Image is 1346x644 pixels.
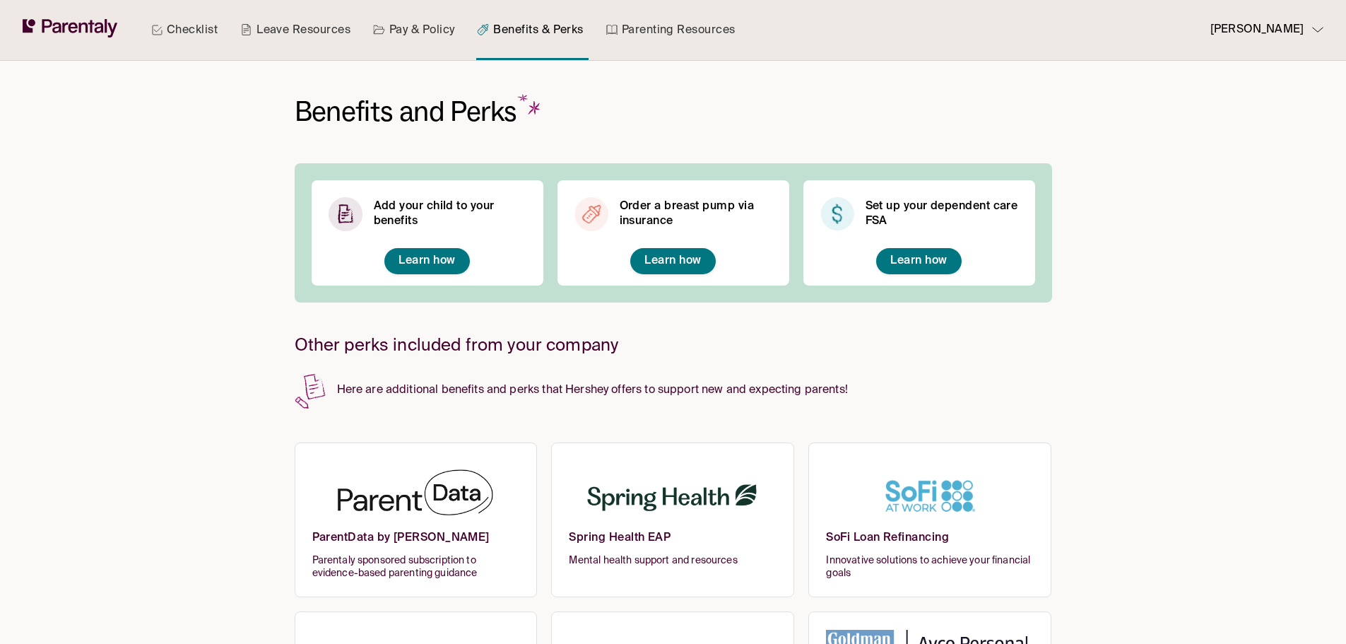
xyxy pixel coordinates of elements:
[890,255,947,267] span: Learn how
[866,199,1018,229] h6: Set up your dependent care FSA
[374,199,526,229] h6: Add your child to your benefits
[295,443,538,597] a: ParentData by [PERSON_NAME]Parentaly sponsored subscription to evidence-based parenting guidance
[551,443,794,597] a: Spring Health EAPMental health support and resources
[826,531,1034,554] h6: SoFi Loan Refinancing
[399,255,455,267] span: Learn how
[826,554,1034,580] span: Innovative solutions to achieve your financial goals
[295,373,1052,400] p: Here are additional benefits and perks that Hershey offers to support new and expecting parents!
[569,531,777,554] h6: Spring Health EAP
[312,554,520,580] span: Parentaly sponsored subscription to evidence-based parenting guidance
[399,254,455,269] a: Learn how
[630,248,715,274] button: Learn how
[644,255,701,267] span: Learn how
[312,531,520,554] h6: ParentData by [PERSON_NAME]
[620,199,772,229] h6: Order a breast pump via insurance
[808,443,1051,597] a: SoFi Loan RefinancingInnovative solutions to achieve your financial goals
[644,254,701,269] a: Learn how
[876,248,961,274] button: Learn how
[384,248,469,274] button: Learn how
[1210,21,1304,40] p: [PERSON_NAME]
[569,554,777,567] span: Mental health support and resources
[450,94,545,129] span: Perks
[295,95,545,129] h1: Benefits and
[295,336,1052,356] h2: Other perks included from your company
[295,373,326,410] img: Paper and pencil svg - benefits and perks
[890,254,947,269] a: Learn how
